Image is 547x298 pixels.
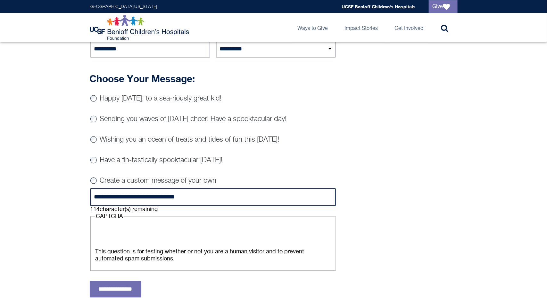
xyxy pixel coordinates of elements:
a: UCSF Benioff Children's Hospitals [342,4,416,9]
strong: Choose Your Message: [90,73,195,85]
label: Wishing you an ocean of treats and tides of fun this [DATE]! [100,136,279,144]
a: [GEOGRAPHIC_DATA][US_STATE] [90,4,157,9]
label: Create a custom message of your own [100,178,217,185]
span: 114 [90,207,100,213]
iframe: Widget containing checkbox for hCaptcha security challenge [95,222,192,247]
div: This question is for testing whether or not you are a human visitor and to prevent automated spam... [95,249,331,263]
a: Impact Stories [340,13,383,42]
label: Happy [DATE], to a sea-riously great kid! [100,95,222,102]
div: character(s) remaining [90,207,158,213]
a: Get Involved [390,13,429,42]
img: Logo for UCSF Benioff Children's Hospitals Foundation [90,15,191,40]
label: Sending you waves of [DATE] cheer! Have a spooktacular day! [100,116,287,123]
a: Give [429,0,458,13]
label: Have a fin-tastically spooktacular [DATE]! [100,157,223,164]
legend: CAPTCHA [95,213,124,220]
a: Ways to Give [293,13,333,42]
